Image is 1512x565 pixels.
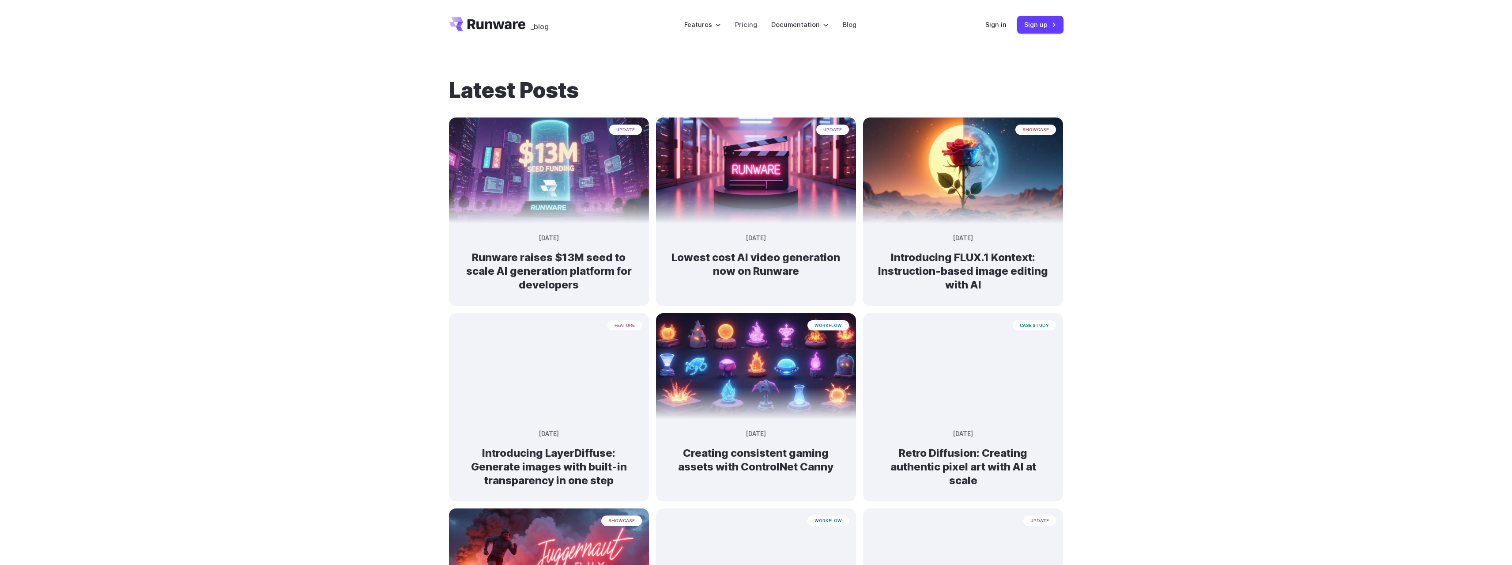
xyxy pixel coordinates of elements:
a: Neon-lit movie clapperboard with the word 'RUNWARE' in a futuristic server room update [DATE] Low... [656,216,856,292]
a: Sign in [985,19,1007,30]
a: Surreal rose in a desert landscape, split between day and night with the sun and moon aligned beh... [863,216,1063,306]
a: Blog [843,19,856,30]
img: Futuristic city scene with neon lights showing Runware announcement of $13M seed funding in large... [449,118,649,224]
img: Surreal rose in a desert landscape, split between day and night with the sun and moon aligned beh... [863,118,1063,224]
h2: Introducing FLUX.1 Kontext: Instruction-based image editing with AI [877,250,1049,292]
a: Go to / [449,17,526,31]
time: [DATE] [746,429,766,439]
time: [DATE] [539,429,559,439]
span: _blog [531,23,549,30]
span: feature [607,320,642,330]
h2: Runware raises $13M seed to scale AI generation platform for developers [463,250,635,292]
time: [DATE] [539,234,559,243]
h2: Creating consistent gaming assets with ControlNet Canny [670,446,842,474]
span: workflow [807,516,849,526]
span: update [816,125,849,135]
span: showcase [1015,125,1056,135]
a: a red sports car on a futuristic highway with a sunset and city skyline in the background, styled... [863,412,1063,502]
time: [DATE] [953,429,973,439]
h2: Retro Diffusion: Creating authentic pixel art with AI at scale [877,446,1049,488]
span: update [1023,516,1056,526]
label: Documentation [771,19,829,30]
a: _blog [531,17,549,31]
a: A cloaked figure made entirely of bending light and heat distortion, slightly warping the scene b... [449,412,649,502]
time: [DATE] [953,234,973,243]
span: update [609,125,642,135]
span: showcase [601,516,642,526]
a: An array of glowing, stylized elemental orbs and flames in various containers and stands, depicte... [656,412,856,488]
a: Sign up [1017,16,1063,33]
img: a red sports car on a futuristic highway with a sunset and city skyline in the background, styled... [863,313,1063,419]
h2: Introducing LayerDiffuse: Generate images with built-in transparency in one step [463,446,635,488]
h1: Latest Posts [449,78,1063,103]
span: workflow [807,320,849,330]
a: Pricing [735,19,757,30]
img: Neon-lit movie clapperboard with the word 'RUNWARE' in a futuristic server room [656,118,856,224]
h2: Lowest cost AI video generation now on Runware [670,250,842,278]
img: An array of glowing, stylized elemental orbs and flames in various containers and stands, depicte... [656,313,856,419]
a: Futuristic city scene with neon lights showing Runware announcement of $13M seed funding in large... [449,216,649,306]
label: Features [684,19,721,30]
img: A cloaked figure made entirely of bending light and heat distortion, slightly warping the scene b... [449,313,649,419]
time: [DATE] [746,234,766,243]
span: case study [1013,320,1056,330]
